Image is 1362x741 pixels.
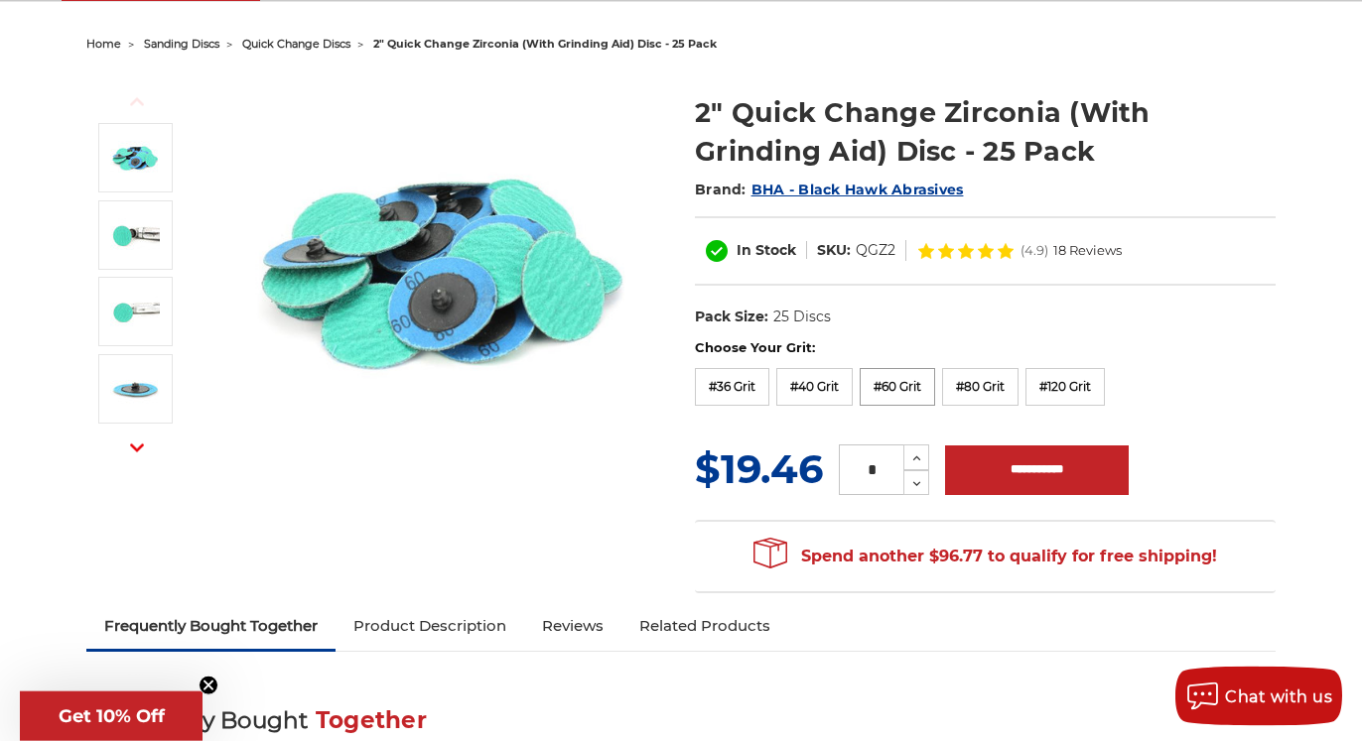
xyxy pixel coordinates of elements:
span: Brand: [695,181,747,198]
img: roloc type r attachment [110,364,160,414]
button: Close teaser [199,676,218,695]
img: green sanding disc on Air Grinder Tools [110,287,160,336]
button: Next [113,427,161,469]
img: 2 inch zirconia plus grinding aid quick change disc [110,133,160,183]
span: Chat with us [1225,687,1332,706]
span: In Stock [737,241,796,259]
span: 2" quick change zirconia (with grinding aid) disc - 25 pack [373,37,717,51]
button: Chat with us [1175,667,1342,726]
label: Choose Your Grit: [695,338,1276,358]
h1: 2" Quick Change Zirconia (With Grinding Aid) Disc - 25 Pack [695,93,1276,171]
a: sanding discs [144,37,219,51]
span: Spend another $96.77 to qualify for free shipping! [753,547,1217,565]
span: Together [316,706,427,734]
button: Previous [113,80,161,123]
a: home [86,37,121,51]
span: (4.9) [1021,244,1048,257]
a: Frequently Bought Together [86,604,336,648]
dt: Pack Size: [695,307,768,327]
dt: SKU: [817,240,851,261]
span: 18 Reviews [1053,244,1122,257]
a: Related Products [621,604,788,648]
dd: 25 Discs [773,307,831,327]
span: Get 10% Off [59,705,165,727]
a: quick change discs [242,37,350,51]
a: Reviews [524,604,621,648]
span: $19.46 [695,444,823,493]
img: 2" Quick Change Zirconia (With Grinding Aid) Disc - 25 Pack [110,210,160,260]
div: Get 10% OffClose teaser [20,691,203,741]
dd: QGZ2 [856,240,895,261]
img: 2 inch zirconia plus grinding aid quick change disc [243,72,640,469]
a: BHA - Black Hawk Abrasives [751,181,964,198]
a: Product Description [336,604,524,648]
